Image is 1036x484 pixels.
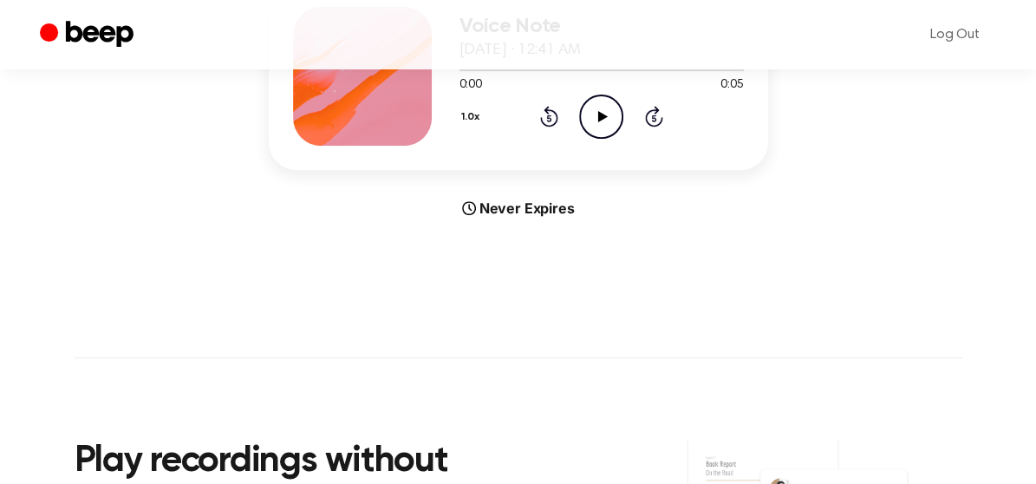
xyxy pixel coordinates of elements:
button: 1.0x [459,102,486,132]
a: Beep [40,18,138,52]
span: 0:05 [720,76,743,95]
a: Log Out [913,14,997,56]
span: 0:00 [459,76,482,95]
div: Never Expires [269,198,768,219]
